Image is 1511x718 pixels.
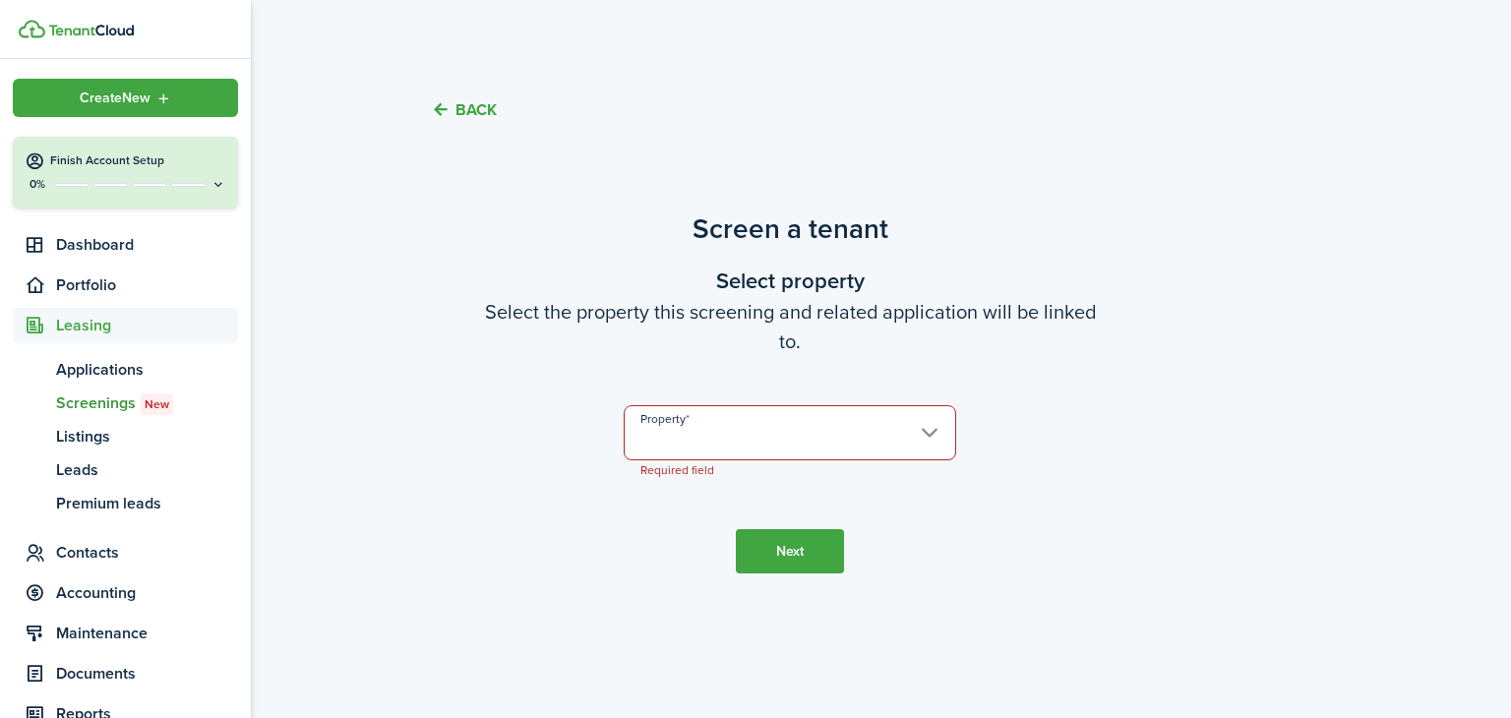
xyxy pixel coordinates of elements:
span: Documents [56,662,238,686]
span: Maintenance [56,622,238,645]
a: Applications [13,353,238,387]
span: Applications [56,358,238,382]
span: Portfolio [56,273,238,297]
a: Listings [13,420,238,453]
h4: Finish Account Setup [50,152,226,169]
wizard-step-header-title: Select property [377,265,1203,297]
a: Premium leads [13,487,238,520]
button: Finish Account Setup0% [13,137,238,208]
button: Open menu [13,79,238,117]
p: 0% [25,176,49,193]
span: Leasing [56,314,238,337]
a: Leads [13,453,238,487]
span: Create New [80,91,151,105]
img: TenantCloud [48,25,134,36]
span: Premium leads [56,492,238,515]
span: Screenings [56,391,238,415]
span: Required field [625,460,730,480]
span: Contacts [56,541,238,565]
span: Dashboard [56,233,238,257]
img: TenantCloud [19,20,45,38]
h4: Screen a tenant [377,209,1203,250]
span: Listings [56,425,238,449]
wizard-step-header-description: Select the property this screening and related application will be linked to. [377,297,1203,356]
a: ScreeningsNew [13,387,238,420]
button: Next [736,529,844,573]
span: Leads [56,458,238,482]
span: New [145,395,169,413]
button: Back [431,99,497,120]
span: Accounting [56,581,238,605]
